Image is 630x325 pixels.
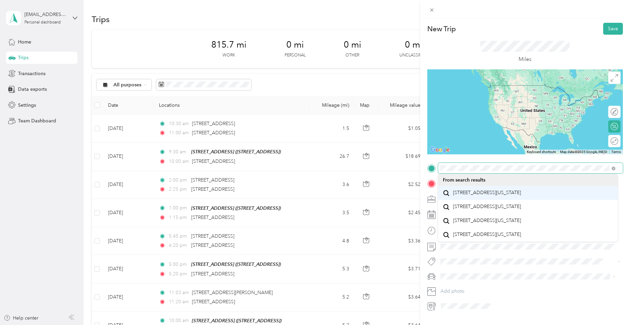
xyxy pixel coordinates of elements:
[592,287,630,325] iframe: Everlance-gr Chat Button Frame
[429,146,451,154] a: Open this area in Google Maps (opens a new window)
[443,177,485,183] span: From search results
[527,150,556,154] button: Keyboard shortcuts
[560,150,607,154] span: Map data ©2025 Google, INEGI
[453,232,521,238] span: [STREET_ADDRESS][US_STATE]
[429,146,451,154] img: Google
[453,218,521,224] span: [STREET_ADDRESS][US_STATE]
[453,190,521,196] span: [STREET_ADDRESS][US_STATE]
[603,23,623,35] button: Save
[453,204,521,210] span: [STREET_ADDRESS][US_STATE]
[438,287,623,296] button: Add photo
[519,55,532,64] p: Miles
[427,24,456,34] p: New Trip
